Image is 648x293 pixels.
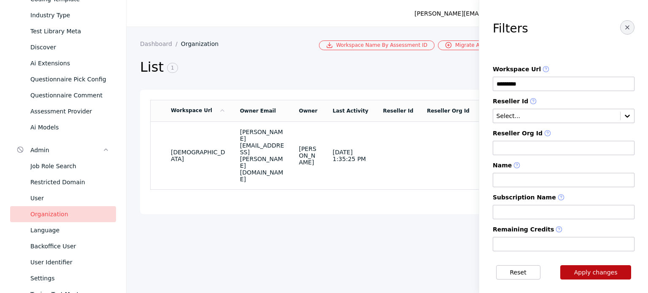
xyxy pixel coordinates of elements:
[140,59,493,76] h2: List
[10,158,116,174] a: Job Role Search
[496,265,540,280] button: Reset
[10,270,116,286] a: Settings
[30,177,109,187] div: Restricted Domain
[10,71,116,87] a: Questionnaire Pick Config
[333,149,370,162] section: [DATE] 1:35:25 PM
[10,206,116,222] a: Organization
[10,222,116,238] a: Language
[10,238,116,254] a: Backoffice User
[292,100,326,121] td: Owner
[326,100,376,121] td: Last Activity
[319,40,435,50] a: Workspace Name By Assessment ID
[383,108,413,114] a: Reseller Id
[10,119,116,135] a: Ai Models
[493,22,528,35] h3: Filters
[30,257,109,267] div: User Identifier
[30,145,103,155] div: Admin
[560,265,632,280] button: Apply changes
[10,39,116,55] a: Discover
[427,108,470,114] a: Reseller Org Id
[30,10,109,20] div: Industry Type
[240,129,286,183] section: [PERSON_NAME][EMAIL_ADDRESS][PERSON_NAME][DOMAIN_NAME]
[438,40,513,50] a: Migrate Assessment
[167,63,178,73] span: 1
[493,194,634,202] label: Subscription Name
[10,55,116,71] a: Ai Extensions
[30,26,109,36] div: Test Library Meta
[30,106,109,116] div: Assessment Provider
[140,40,181,47] a: Dashboard
[171,108,226,113] a: Workspace Url
[10,23,116,39] a: Test Library Meta
[233,100,292,121] td: Owner Email
[30,90,109,100] div: Questionnaire Comment
[30,74,109,84] div: Questionnaire Pick Config
[493,66,634,73] label: Workspace Url
[30,225,109,235] div: Language
[30,161,109,171] div: Job Role Search
[30,273,109,283] div: Settings
[493,226,634,234] label: Remaining Credits
[493,130,634,137] label: Reseller Org Id
[493,98,634,105] label: Reseller Id
[30,58,109,68] div: Ai Extensions
[30,241,109,251] div: Backoffice User
[10,7,116,23] a: Industry Type
[30,209,109,219] div: Organization
[171,149,227,162] section: [DEMOGRAPHIC_DATA]
[10,87,116,103] a: Questionnaire Comment
[10,254,116,270] a: User Identifier
[10,190,116,206] a: User
[30,42,109,52] div: Discover
[10,174,116,190] a: Restricted Domain
[493,162,634,169] label: Name
[415,8,616,19] div: [PERSON_NAME][EMAIL_ADDRESS][PERSON_NAME][DOMAIN_NAME]
[181,40,226,47] a: Organization
[299,145,319,166] section: [PERSON_NAME]
[10,103,116,119] a: Assessment Provider
[30,122,109,132] div: Ai Models
[30,193,109,203] div: User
